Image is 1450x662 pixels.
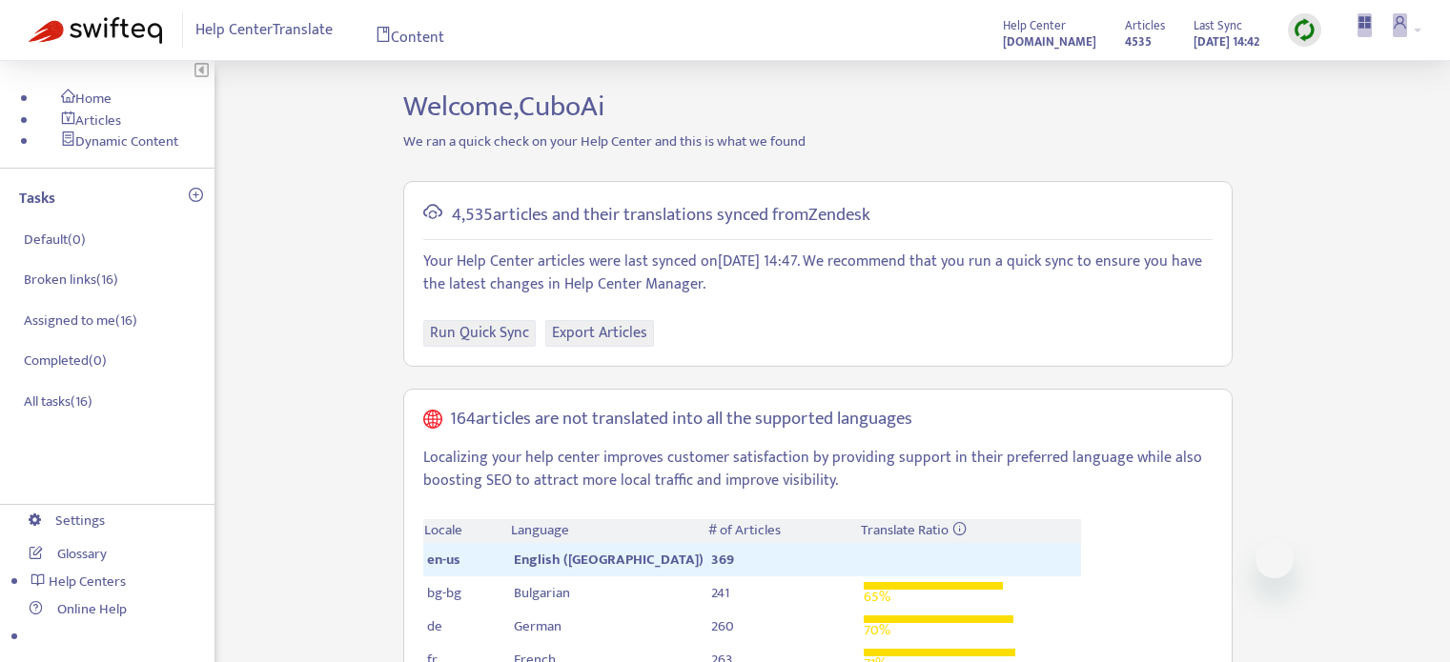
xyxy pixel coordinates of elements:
[19,188,55,211] p: Tasks
[403,83,604,130] span: Welcome, CuboAi
[711,548,734,572] span: 369
[29,597,127,621] a: Online Help
[49,570,126,593] span: Help Centers
[427,548,460,572] span: en-us
[1393,13,1407,37] span: user
[861,520,1080,542] div: Translate Ratio
[423,409,442,437] span: global
[1125,15,1165,36] span: Articles
[29,17,162,44] img: Swifteq
[376,25,444,50] span: Content
[24,270,118,291] p: Broken links ( 16 )
[514,614,562,638] span: German
[195,12,333,49] span: Help Center Translate
[75,87,112,110] span: Home
[29,509,105,532] a: Settings
[423,201,442,230] span: cloud-sync
[24,391,92,413] p: All tasks ( 16 )
[427,581,461,605] span: bg-bg
[61,87,75,110] span: home
[452,205,870,227] h5: 4,535 articles and their translations synced from Zendesk
[1003,31,1096,52] strong: [DOMAIN_NAME]
[29,542,107,566] a: Glossary
[552,320,647,346] span: Export Articles
[427,614,442,638] span: de
[545,320,654,347] button: Export Articles
[75,109,121,132] span: Articles
[864,618,890,642] span: 70 %
[430,320,529,346] span: Run Quick Sync
[24,311,137,332] p: Assigned to me ( 16 )
[1003,15,1066,36] span: Help Center
[1194,15,1242,36] span: Last Sync
[450,409,912,437] h5: 164 articles are not translated into all the supported languages
[423,251,1213,296] p: Your Help Center articles were last synced on [DATE] 14:47 . We recommend that you run a quick sy...
[514,581,570,605] span: Bulgarian
[423,320,536,347] button: Run Quick Sync
[1125,31,1152,52] strong: 4535
[423,519,510,543] th: Locale
[711,581,729,605] span: 241
[510,519,707,543] th: Language
[389,131,1247,153] p: We ran a quick check on your Help Center and this is what we found
[1358,13,1372,37] span: appstore
[423,447,1213,492] p: Localizing your help center improves customer satisfaction by providing support in their preferre...
[1293,18,1317,42] img: sync.dc5367851b00ba804db3.png
[61,109,75,132] span: account-book
[711,614,734,638] span: 260
[24,351,107,372] p: Completed ( 0 )
[75,130,178,153] span: Dynamic Content
[514,548,704,572] span: English ([GEOGRAPHIC_DATA])
[1194,31,1259,52] strong: [DATE] 14:42
[707,519,860,543] th: # of Articles
[1256,540,1294,578] iframe: メッセージを閉じる
[61,130,75,153] span: container
[864,585,890,609] span: 65 %
[24,230,86,251] p: Default ( 0 )
[189,188,203,210] span: plus-circle
[376,25,391,50] span: book
[1003,30,1096,53] a: [DOMAIN_NAME]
